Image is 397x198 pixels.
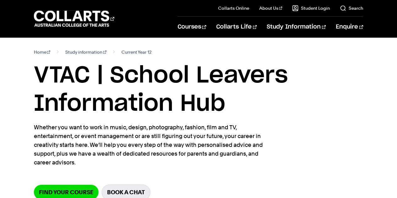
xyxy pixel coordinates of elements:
[34,123,263,167] p: Whether you want to work in music, design, photography, fashion, film and TV, entertainment, or e...
[292,5,330,11] a: Student Login
[34,62,363,118] h1: VTAC | School Leavers Information Hub
[34,10,114,28] div: Go to homepage
[259,5,282,11] a: About Us
[340,5,363,11] a: Search
[121,48,152,56] span: Current Year 12
[267,17,326,37] a: Study Information
[34,48,51,56] a: Home
[216,17,257,37] a: Collarts Life
[65,48,106,56] a: Study information
[336,17,363,37] a: Enquire
[178,17,206,37] a: Courses
[218,5,249,11] a: Collarts Online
